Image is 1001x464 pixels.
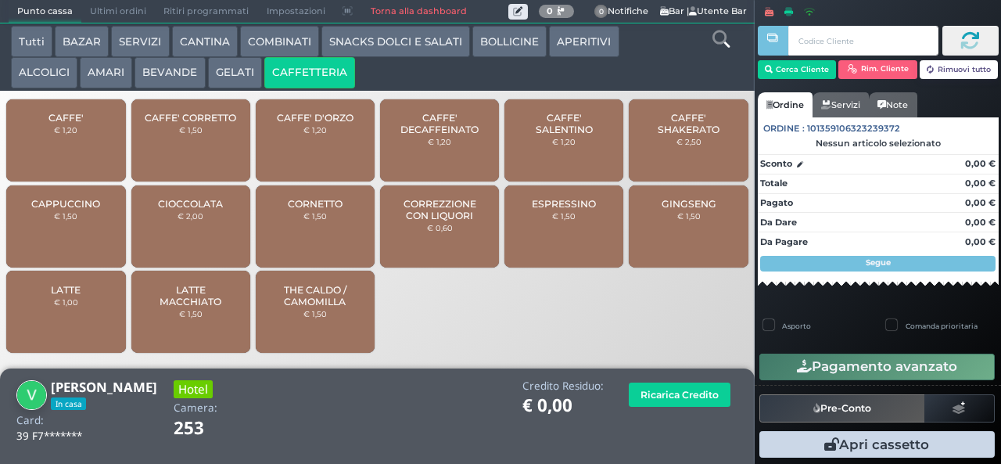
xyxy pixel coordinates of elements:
label: Asporto [782,321,811,331]
button: ALCOLICI [11,57,77,88]
small: € 1,50 [54,211,77,221]
input: Codice Cliente [788,26,938,56]
a: Ordine [758,92,813,117]
button: CAFFETTERIA [264,57,355,88]
button: BOLLICINE [472,26,547,57]
span: CAFFE' SHAKERATO [642,112,735,135]
button: Apri cassetto [759,431,995,458]
strong: 0,00 € [965,197,996,208]
small: € 2,00 [178,211,203,221]
button: Rim. Cliente [838,60,917,79]
small: € 1,50 [179,125,203,135]
a: Servizi [813,92,869,117]
button: Pagamento avanzato [759,354,995,380]
strong: Da Dare [760,217,797,228]
button: BEVANDE [135,57,205,88]
button: COMBINATI [240,26,319,57]
strong: Pagato [760,197,793,208]
button: APERITIVI [549,26,619,57]
button: BAZAR [55,26,109,57]
span: Punto cassa [9,1,81,23]
span: Ultimi ordini [81,1,155,23]
img: Valeria Pacitti [16,380,47,411]
button: Cerca Cliente [758,60,837,79]
small: € 1,20 [54,125,77,135]
small: € 1,20 [552,137,576,146]
span: THE CALDO / CAMOMILLA [269,284,362,308]
span: LATTE [51,284,81,296]
button: GELATI [208,57,262,88]
h4: Camera: [174,402,217,414]
button: SERVIZI [111,26,169,57]
small: € 1,50 [552,211,576,221]
span: CAFFE' SALENTINO [518,112,611,135]
strong: 0,00 € [965,158,996,169]
small: € 1,50 [303,309,327,318]
div: Nessun articolo selezionato [758,138,999,149]
span: Ritiri programmati [155,1,257,23]
span: CORREZZIONE CON LIQUORI [393,198,486,221]
h3: Hotel [174,380,213,398]
strong: Segue [866,257,891,268]
small: € 0,60 [427,223,453,232]
button: SNACKS DOLCI E SALATI [321,26,470,57]
strong: 0,00 € [965,236,996,247]
a: Note [869,92,917,117]
strong: Da Pagare [760,236,808,247]
b: [PERSON_NAME] [51,378,157,396]
span: CAFFE' D'ORZO [277,112,353,124]
span: 0 [594,5,608,19]
span: Ordine : [763,122,805,135]
h4: Card: [16,415,44,426]
strong: Totale [760,178,788,189]
small: € 1,20 [428,137,451,146]
small: € 1,50 [303,211,327,221]
button: Tutti [11,26,52,57]
span: CAFFE' DECAFFEINATO [393,112,486,135]
span: LATTE MACCHIATO [144,284,237,308]
span: CIOCCOLATA [158,198,223,210]
strong: Sconto [760,157,792,171]
button: Pre-Conto [759,394,925,423]
span: CORNETTO [288,198,343,210]
span: ESPRESSINO [532,198,596,210]
h1: € 0,00 [522,396,604,415]
small: € 2,50 [676,137,701,146]
strong: 0,00 € [965,178,996,189]
small: € 1,20 [303,125,327,135]
span: CAPPUCCINO [31,198,100,210]
span: GINGSENG [662,198,716,210]
label: Comanda prioritaria [906,321,978,331]
small: € 1,00 [54,297,78,307]
span: 101359106323239372 [807,122,900,135]
a: Torna alla dashboard [361,1,475,23]
strong: 0,00 € [965,217,996,228]
span: Impostazioni [258,1,334,23]
h1: 253 [174,419,248,438]
span: CAFFE' CORRETTO [145,112,236,124]
button: Ricarica Credito [629,383,730,407]
h4: Credito Residuo: [522,380,604,392]
small: € 1,50 [179,309,203,318]
small: € 1,50 [677,211,701,221]
b: 0 [547,5,553,16]
button: Rimuovi tutto [920,60,999,79]
span: CAFFE' [48,112,84,124]
button: AMARI [80,57,132,88]
span: In casa [51,397,86,410]
button: CANTINA [172,26,238,57]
